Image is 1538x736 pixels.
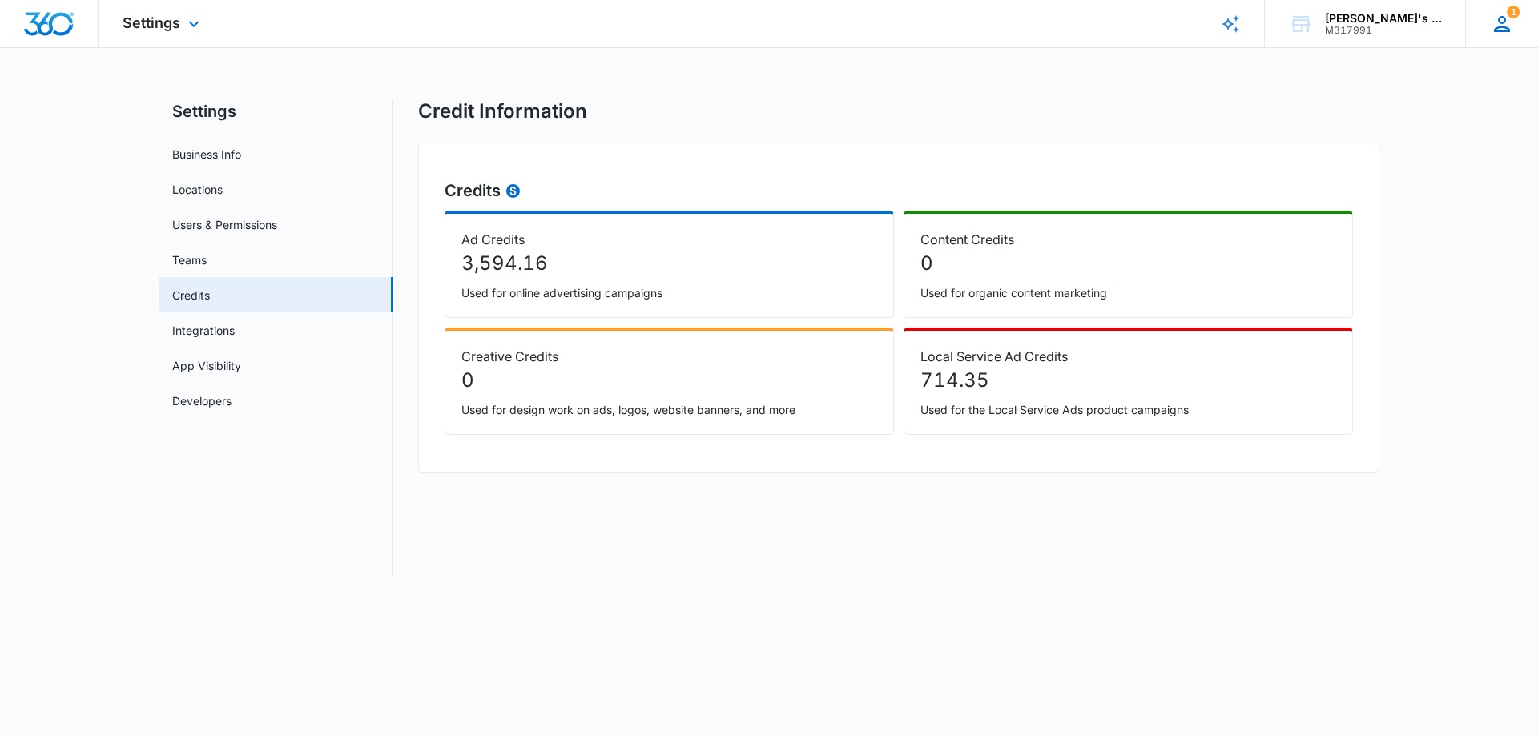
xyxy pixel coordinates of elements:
[1325,25,1442,36] div: account id
[920,347,1336,366] p: Local Service Ad Credits
[461,347,877,366] p: Creative Credits
[920,401,1336,418] p: Used for the Local Service Ads product campaigns
[418,99,587,123] h1: Credit Information
[920,284,1336,301] p: Used for organic content marketing
[461,230,877,249] p: Ad Credits
[159,99,393,123] h2: Settings
[172,146,241,163] a: Business Info
[172,392,232,409] a: Developers
[172,251,207,268] a: Teams
[1507,6,1520,18] div: notifications count
[461,401,877,418] p: Used for design work on ads, logos, website banners, and more
[920,366,1336,395] p: 714.35
[461,249,877,278] p: 3,594.16
[461,366,877,395] p: 0
[1325,12,1442,25] div: account name
[172,216,277,233] a: Users & Permissions
[461,284,877,301] p: Used for online advertising campaigns
[123,14,180,31] span: Settings
[1507,6,1520,18] span: 1
[172,287,210,304] a: Credits
[920,230,1336,249] p: Content Credits
[920,249,1336,278] p: 0
[172,181,223,198] a: Locations
[172,322,235,339] a: Integrations
[172,357,241,374] a: App Visibility
[445,179,1353,203] h2: Credits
